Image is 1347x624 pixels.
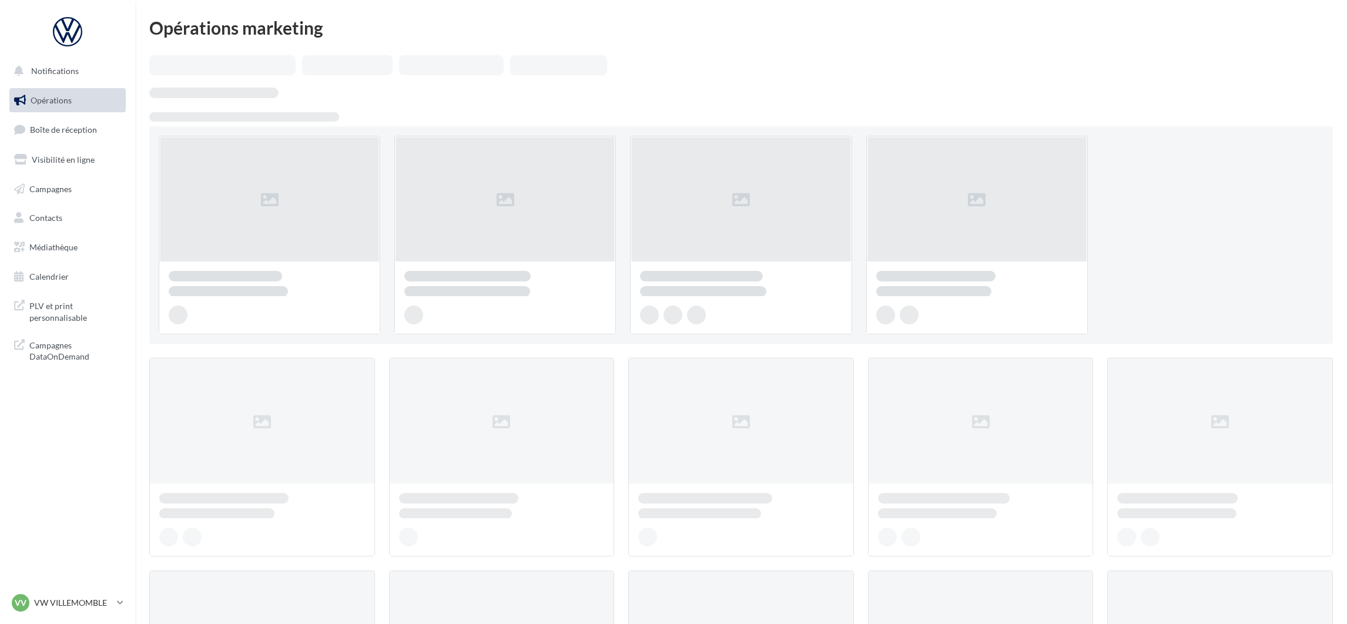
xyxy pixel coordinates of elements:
p: VW VILLEMOMBLE [34,597,112,609]
a: PLV et print personnalisable [7,293,128,328]
a: Boîte de réception [7,117,128,142]
span: Campagnes DataOnDemand [29,337,121,363]
a: Contacts [7,206,128,230]
span: Campagnes [29,183,72,193]
span: Notifications [31,66,79,76]
a: Visibilité en ligne [7,147,128,172]
button: Notifications [7,59,123,83]
span: Médiathèque [29,242,78,252]
div: Opérations marketing [149,19,1333,36]
span: Contacts [29,213,62,223]
a: VV VW VILLEMOMBLE [9,592,126,614]
span: PLV et print personnalisable [29,298,121,323]
span: Calendrier [29,271,69,281]
span: Opérations [31,95,72,105]
span: Visibilité en ligne [32,155,95,165]
span: Boîte de réception [30,125,97,135]
a: Campagnes [7,177,128,202]
a: Calendrier [7,264,128,289]
span: VV [15,597,26,609]
a: Opérations [7,88,128,113]
a: Médiathèque [7,235,128,260]
a: Campagnes DataOnDemand [7,333,128,367]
